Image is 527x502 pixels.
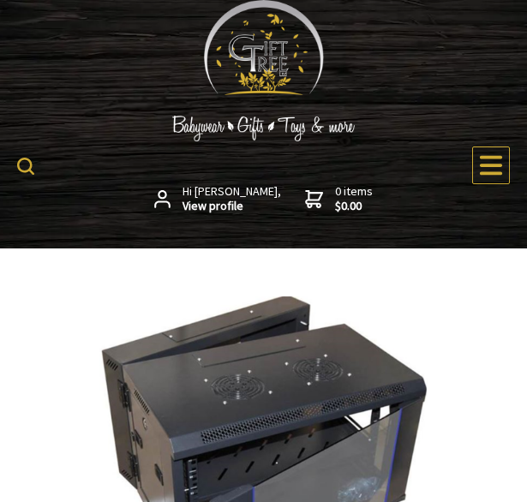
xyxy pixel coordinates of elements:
[183,184,281,214] span: Hi [PERSON_NAME],
[305,184,373,214] a: 0 items$0.00
[183,199,281,214] strong: View profile
[335,183,373,214] span: 0 items
[17,158,34,175] img: product search
[335,199,373,214] strong: $0.00
[154,184,281,214] a: Hi [PERSON_NAME],View profile
[135,116,392,141] img: Babywear - Gifts - Toys & more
